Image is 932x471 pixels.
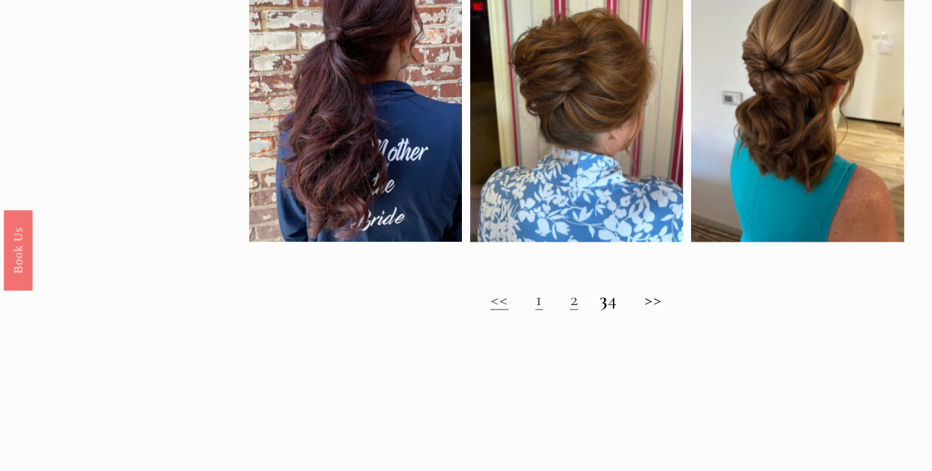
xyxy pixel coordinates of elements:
a: 1 [536,287,543,310]
a: << [491,287,509,310]
strong: 3 [600,287,608,310]
a: Book Us [4,209,32,290]
a: 2 [570,287,578,310]
h2: 4 >> [249,288,904,310]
